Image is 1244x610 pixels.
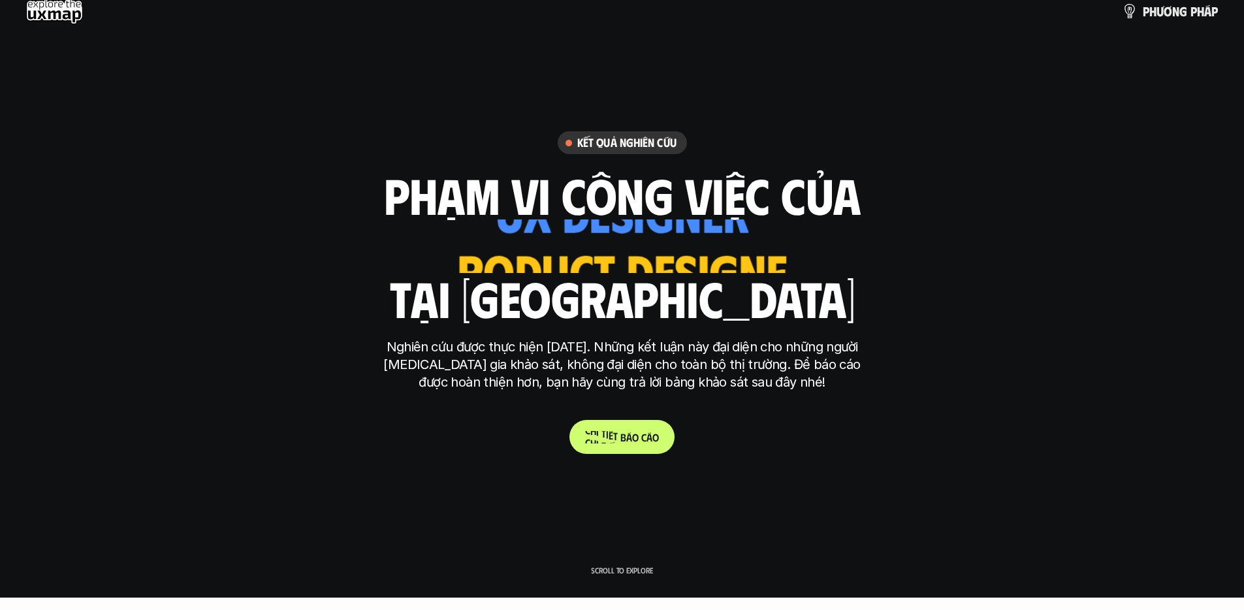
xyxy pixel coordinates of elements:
span: C [585,424,590,436]
p: Nghiên cứu được thực hiện [DATE]. Những kết luận này đại diện cho những người [MEDICAL_DATA] gia ... [377,338,867,391]
span: h [1197,4,1204,18]
span: á [1204,4,1211,18]
span: p [1190,4,1197,18]
span: i [606,428,609,440]
a: Chitiếtbáocáo [569,420,675,454]
span: p [1211,4,1218,18]
span: o [652,431,659,443]
h6: Kết quả nghiên cứu [577,135,677,150]
span: c [641,431,646,443]
span: p [1143,4,1149,18]
span: h [590,425,596,437]
span: t [601,427,606,440]
span: o [632,431,639,443]
span: h [1149,4,1156,18]
span: i [596,425,599,438]
span: t [613,430,618,442]
span: ơ [1164,4,1172,18]
span: á [626,431,632,443]
span: á [646,431,652,443]
span: ư [1156,4,1164,18]
h1: phạm vi công việc của [384,167,861,222]
span: n [1172,4,1179,18]
span: g [1179,4,1187,18]
span: ế [609,428,613,441]
h1: tại [GEOGRAPHIC_DATA] [389,270,855,325]
p: Scroll to explore [591,566,653,575]
span: b [620,430,626,443]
